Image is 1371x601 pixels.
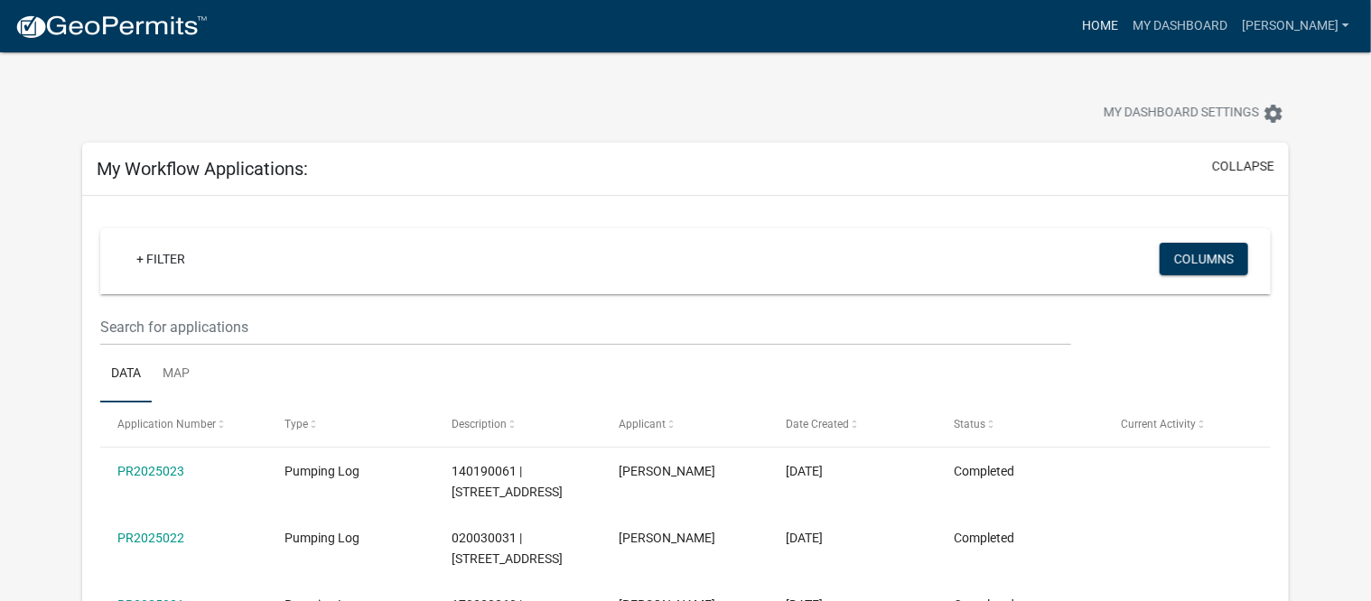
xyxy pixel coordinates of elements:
button: Columns [1160,243,1248,275]
span: Applicant [620,418,667,430]
span: Completed [954,531,1014,545]
datatable-header-cell: Date Created [769,402,936,446]
a: Data [100,346,152,403]
input: Search for applications [100,309,1071,346]
button: My Dashboard Settingssettings [1089,96,1299,131]
a: [PERSON_NAME] [1235,9,1357,43]
button: collapse [1212,157,1274,176]
span: Description [452,418,507,430]
a: My Dashboard [1125,9,1235,43]
datatable-header-cell: Current Activity [1104,402,1271,446]
span: 140190061 | 24957 680TH AVE [452,464,563,499]
span: Kyle Jamison Ladlie [620,464,716,478]
datatable-header-cell: Application Number [100,402,267,446]
a: Map [152,346,201,403]
a: + Filter [122,243,200,275]
span: Pumping Log [284,531,359,545]
a: Home [1075,9,1125,43]
span: Status [954,418,985,430]
span: My Dashboard Settings [1104,103,1259,125]
h5: My Workflow Applications: [97,158,308,180]
datatable-header-cell: Status [937,402,1104,446]
span: Pumping Log [284,464,359,478]
a: PR2025023 [117,464,184,478]
span: Current Activity [1121,418,1196,430]
span: 020030031 | 15782 820TH AVE [452,531,563,566]
span: 08/14/2025 [787,531,824,545]
span: Application Number [117,418,216,430]
span: Kyle Jamison Ladlie [620,531,716,545]
span: 08/18/2025 [787,464,824,478]
i: settings [1263,103,1284,125]
a: PR2025022 [117,531,184,545]
span: Type [284,418,308,430]
datatable-header-cell: Type [267,402,434,446]
datatable-header-cell: Applicant [602,402,769,446]
datatable-header-cell: Description [434,402,602,446]
span: Date Created [787,418,850,430]
span: Completed [954,464,1014,478]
